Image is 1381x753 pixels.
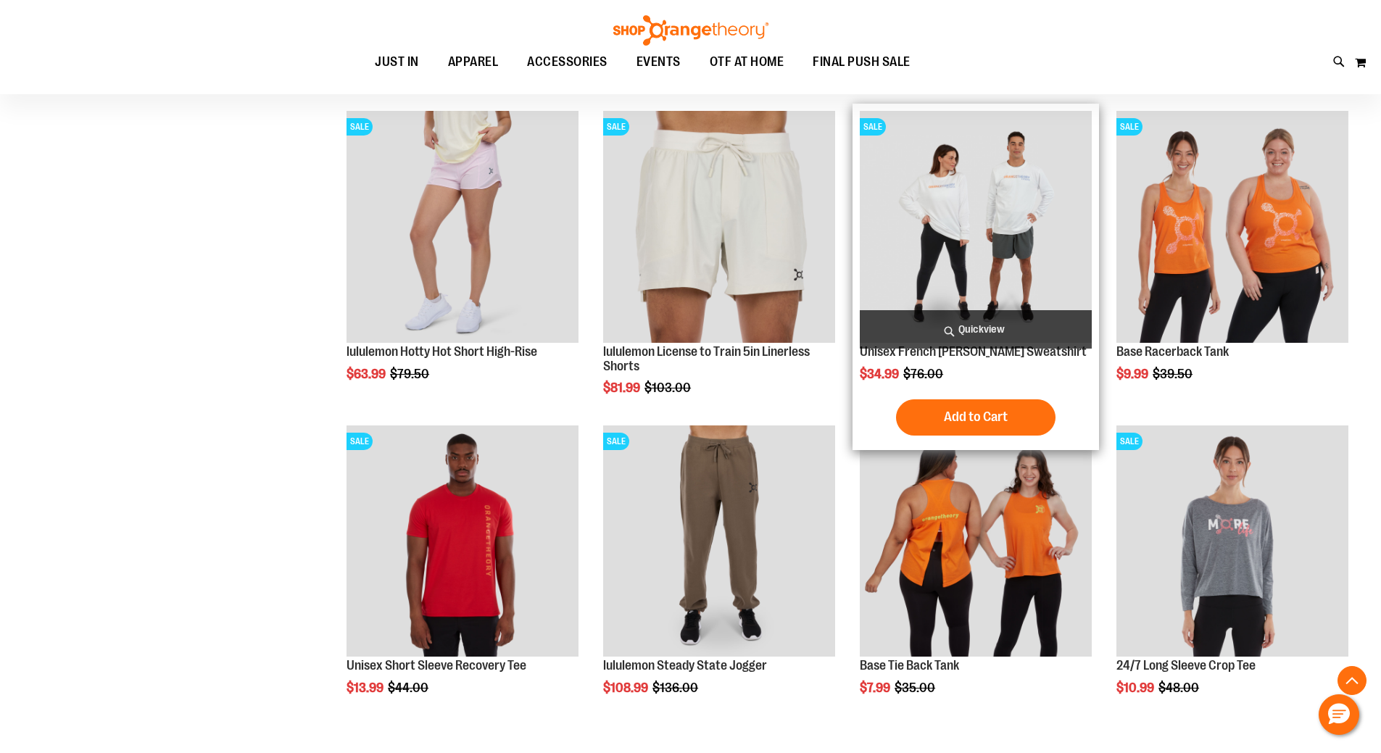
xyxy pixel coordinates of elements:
div: product [339,418,586,733]
span: $63.99 [347,367,388,381]
a: Product image for Unisex Short Sleeve Recovery TeeSALE [347,425,578,660]
span: OTF AT HOME [710,46,784,78]
img: lululemon Steady State Jogger [603,425,835,657]
span: ACCESSORIES [527,46,607,78]
a: APPAREL [434,46,513,79]
span: $10.99 [1116,681,1156,695]
img: Product image for Base Racerback Tank [1116,111,1348,343]
a: Product image for Base Tie Back TankSALE [860,425,1092,660]
img: Product image for Unisex Short Sleeve Recovery Tee [347,425,578,657]
span: SALE [1116,433,1142,450]
a: lululemon Hotty Hot Short High-RiseSALE [347,111,578,345]
a: 24/7 Long Sleeve Crop Tee [1116,658,1256,673]
span: SALE [603,118,629,136]
span: JUST IN [375,46,419,78]
span: SALE [347,433,373,450]
a: Unisex French Terry Crewneck Sweatshirt primary imageSALE [860,111,1092,345]
span: SALE [860,118,886,136]
a: lululemon License to Train 5in Linerless ShortsSALE [603,111,835,345]
div: product [1109,418,1356,733]
a: lululemon Steady State Jogger [603,658,767,673]
a: Unisex Short Sleeve Recovery Tee [347,658,526,673]
span: $48.00 [1158,681,1201,695]
span: $108.99 [603,681,650,695]
button: Back To Top [1338,666,1367,695]
span: $7.99 [860,681,892,695]
div: product [596,418,842,733]
span: $35.00 [895,681,937,695]
img: lululemon License to Train 5in Linerless Shorts [603,111,835,343]
button: Add to Cart [896,399,1056,436]
span: $13.99 [347,681,386,695]
a: lululemon License to Train 5in Linerless Shorts [603,344,810,373]
a: Quickview [860,310,1092,349]
a: FINAL PUSH SALE [798,46,925,78]
span: $79.50 [390,367,431,381]
span: $34.99 [860,367,901,381]
a: OTF AT HOME [695,46,799,79]
a: Product image for Base Racerback TankSALE [1116,111,1348,345]
a: JUST IN [360,46,434,79]
span: $9.99 [1116,367,1150,381]
a: EVENTS [622,46,695,79]
span: EVENTS [636,46,681,78]
div: product [339,104,586,418]
a: Base Tie Back Tank [860,658,959,673]
img: lululemon Hotty Hot Short High-Rise [347,111,578,343]
a: Product image for 24/7 Long Sleeve Crop TeeSALE [1116,425,1348,660]
span: $103.00 [644,380,693,395]
span: APPAREL [448,46,499,78]
span: $44.00 [388,681,431,695]
a: ACCESSORIES [513,46,622,79]
span: $76.00 [903,367,945,381]
span: SALE [1116,118,1142,136]
div: product [1109,104,1356,418]
div: product [853,418,1099,733]
span: $39.50 [1153,367,1195,381]
span: $136.00 [652,681,700,695]
span: SALE [603,433,629,450]
button: Hello, have a question? Let’s chat. [1319,694,1359,735]
img: Unisex French Terry Crewneck Sweatshirt primary image [860,111,1092,343]
img: Product image for 24/7 Long Sleeve Crop Tee [1116,425,1348,657]
a: Unisex French [PERSON_NAME] Sweatshirt [860,344,1087,359]
div: product [596,104,842,432]
span: Add to Cart [944,409,1008,425]
img: Product image for Base Tie Back Tank [860,425,1092,657]
a: lululemon Steady State JoggerSALE [603,425,835,660]
span: SALE [347,118,373,136]
span: FINAL PUSH SALE [813,46,911,78]
img: Shop Orangetheory [611,15,771,46]
span: $81.99 [603,380,642,395]
a: lululemon Hotty Hot Short High-Rise [347,344,537,359]
a: Base Racerback Tank [1116,344,1229,359]
div: product [853,104,1099,450]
